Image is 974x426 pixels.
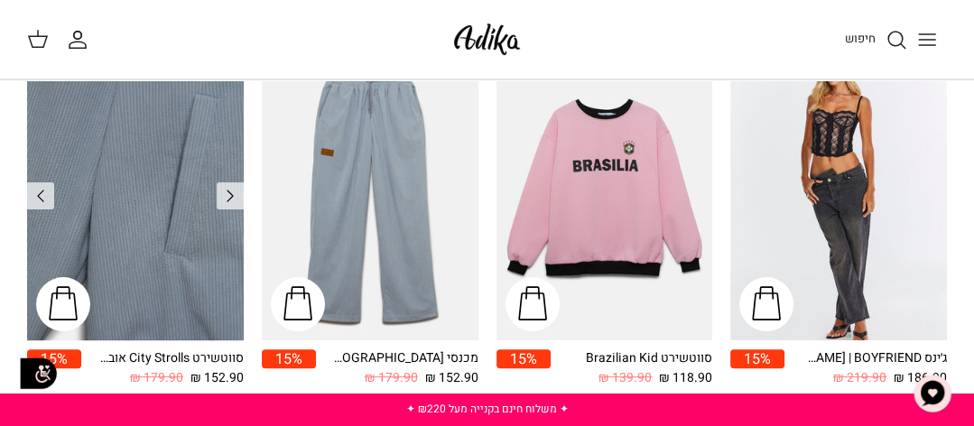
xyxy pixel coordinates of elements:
[67,29,96,51] a: החשבון שלי
[316,349,478,388] a: מכנסי [GEOGRAPHIC_DATA] 152.90 ₪ 179.90 ₪
[784,349,947,388] a: ג׳ינס All Or Nothing [PERSON_NAME] | BOYFRIEND 186.90 ₪ 219.90 ₪
[730,349,784,368] span: 15%
[81,349,244,388] a: סווטשירט City Strolls אוברסייז 152.90 ₪ 179.90 ₪
[894,368,947,388] span: 186.90 ₪
[262,349,316,368] span: 15%
[217,182,244,209] a: Previous
[659,368,712,388] span: 118.90 ₪
[845,30,876,47] span: חיפוש
[496,349,551,368] span: 15%
[365,368,418,388] span: 179.90 ₪
[406,401,569,417] a: ✦ משלוח חינם בקנייה מעל ₪220 ✦
[551,349,713,388] a: סווטשירט Brazilian Kid 118.90 ₪ 139.90 ₪
[905,366,960,421] button: צ'אט
[425,368,478,388] span: 152.90 ₪
[802,349,947,368] div: ג׳ינס All Or Nothing [PERSON_NAME] | BOYFRIEND
[730,52,947,341] a: ג׳ינס All Or Nothing קריס-קרוס | BOYFRIEND
[730,349,784,388] a: 15%
[496,349,551,388] a: 15%
[190,368,244,388] span: 152.90 ₪
[598,368,652,388] span: 139.90 ₪
[262,52,478,341] a: מכנסי טרנינג City strolls
[907,20,947,60] button: Toggle menu
[27,182,54,209] a: Previous
[833,368,886,388] span: 219.90 ₪
[496,52,713,341] a: סווטשירט Brazilian Kid
[334,349,478,368] div: מכנסי [GEOGRAPHIC_DATA]
[262,349,316,388] a: 15%
[14,348,63,398] img: accessibility_icon02.svg
[27,52,244,341] a: סווטשירט City Strolls אוברסייז
[130,368,183,388] span: 179.90 ₪
[568,349,712,368] div: סווטשירט Brazilian Kid
[845,29,907,51] a: חיפוש
[99,349,244,368] div: סווטשירט City Strolls אוברסייז
[449,18,525,60] img: Adika IL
